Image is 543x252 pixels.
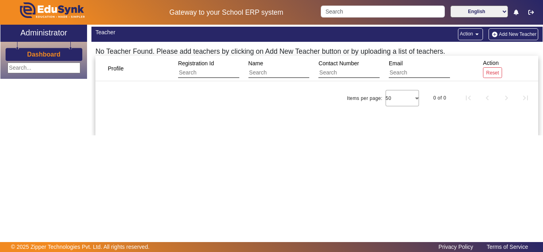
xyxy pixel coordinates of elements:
span: Contact Number [318,60,359,66]
button: Next page [497,88,516,107]
span: Registration Id [178,60,214,66]
a: Dashboard [27,50,61,59]
button: Add New Teacher [489,28,539,40]
input: Search [248,68,320,78]
span: Profile [108,65,124,72]
img: add-new-student.png [491,31,499,38]
div: Name [246,56,330,81]
h5: Gateway to your School ERP system [140,8,313,17]
h5: No Teacher Found. Please add teachers by clicking on Add New Teacher button or by uploading a lis... [95,47,538,56]
input: Search [389,68,460,78]
h2: Administrator [20,28,67,37]
a: Privacy Policy [434,242,477,252]
a: Administrator [0,25,87,42]
span: Name [248,60,263,66]
div: Email [386,56,470,81]
div: Items per page: [347,94,382,102]
div: Teacher [95,28,313,37]
a: Terms of Service [483,242,532,252]
input: Search [321,6,444,18]
div: Contact Number [316,56,399,81]
input: Search [178,68,249,78]
div: Action [480,56,505,81]
button: Reset [483,67,502,78]
button: Previous page [478,88,497,107]
button: First page [459,88,478,107]
div: 0 of 0 [433,94,446,102]
div: Registration Id [175,56,259,81]
p: © 2025 Zipper Technologies Pvt. Ltd. All rights reserved. [11,243,150,251]
div: Profile [105,61,134,76]
input: Search... [8,63,80,73]
span: Email [389,60,403,66]
button: Last page [516,88,535,107]
button: Action [458,28,483,40]
h3: Dashboard [27,51,60,58]
mat-icon: arrow_drop_down [473,30,481,38]
input: Search [318,68,390,78]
